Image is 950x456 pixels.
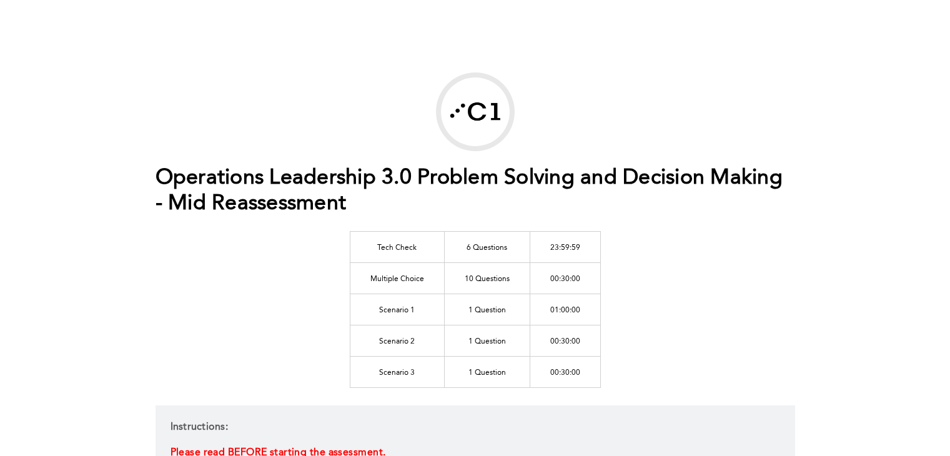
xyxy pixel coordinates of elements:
[350,262,444,294] td: Multiple Choice
[444,262,530,294] td: 10 Questions
[444,356,530,387] td: 1 Question
[350,231,444,262] td: Tech Check
[350,356,444,387] td: Scenario 3
[441,77,510,146] img: Correlation One
[444,231,530,262] td: 6 Questions
[530,294,600,325] td: 01:00:00
[530,325,600,356] td: 00:30:00
[444,294,530,325] td: 1 Question
[530,262,600,294] td: 00:30:00
[156,166,795,217] h1: Operations Leadership 3.0 Problem Solving and Decision Making - Mid Reassessment
[350,325,444,356] td: Scenario 2
[530,231,600,262] td: 23:59:59
[350,294,444,325] td: Scenario 1
[444,325,530,356] td: 1 Question
[530,356,600,387] td: 00:30:00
